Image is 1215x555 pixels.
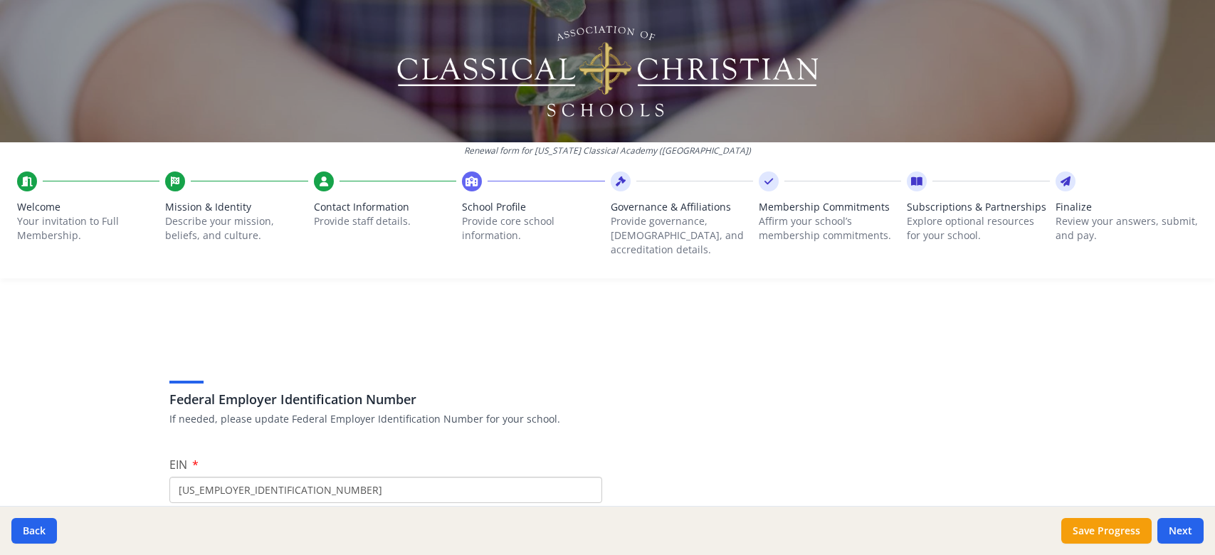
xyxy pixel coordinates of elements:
p: If needed, please update Federal Employer Identification Number for your school. [169,412,1046,426]
span: School Profile [462,200,604,214]
span: Welcome [17,200,159,214]
img: Logo [394,21,821,121]
p: Provide core school information. [462,214,604,243]
p: Describe your mission, beliefs, and culture. [165,214,307,243]
button: Save Progress [1061,518,1152,544]
div: Please enter your organization's nine-digit EIN (or nine zeros). [169,503,602,517]
p: Your invitation to Full Membership. [17,214,159,243]
p: Provide staff details. [314,214,456,228]
p: Explore optional resources for your school. [907,214,1049,243]
span: Subscriptions & Partnerships [907,200,1049,214]
p: Provide governance, [DEMOGRAPHIC_DATA], and accreditation details. [611,214,753,257]
span: Membership Commitments [759,200,901,214]
span: Finalize [1056,200,1198,214]
p: Affirm your school’s membership commitments. [759,214,901,243]
button: Back [11,518,57,544]
span: EIN [169,457,187,472]
span: Governance & Affiliations [611,200,753,214]
button: Next [1157,518,1204,544]
span: Contact Information [314,200,456,214]
h3: Federal Employer Identification Number [169,389,1046,409]
p: Review your answers, submit, and pay. [1056,214,1198,243]
span: Mission & Identity [165,200,307,214]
